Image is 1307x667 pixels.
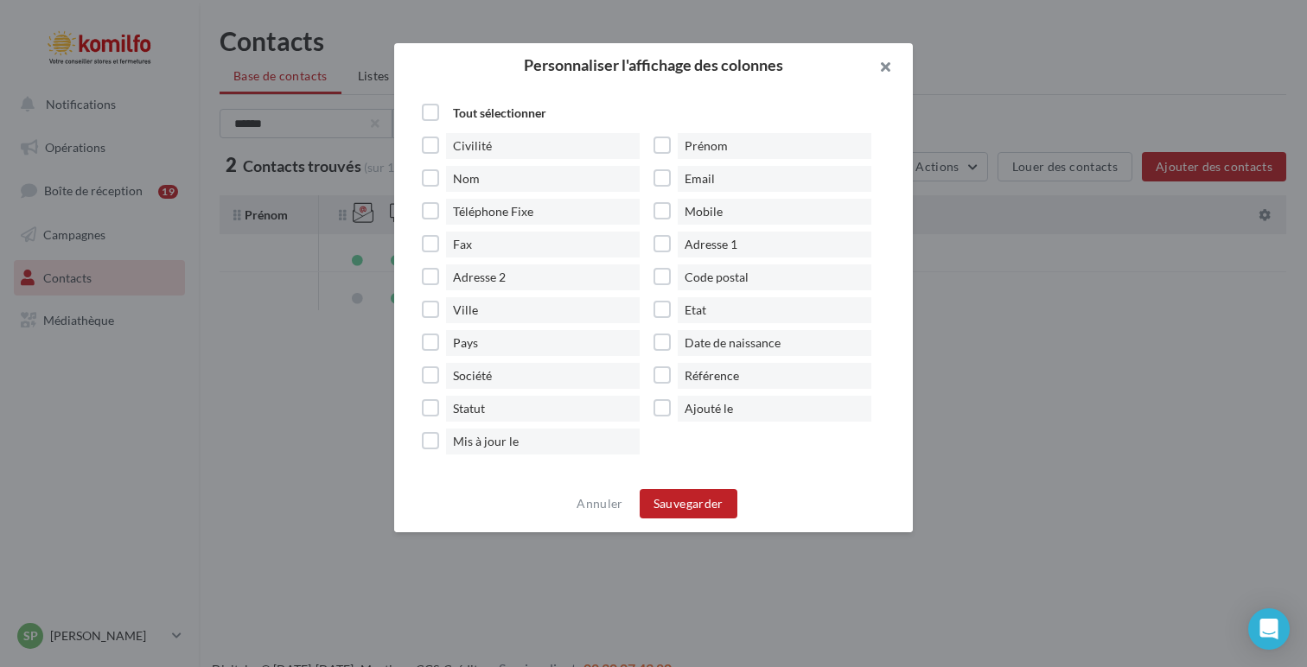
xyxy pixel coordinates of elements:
[678,232,871,257] span: Adresse 1
[678,297,871,323] span: Etat
[446,166,640,192] span: Nom
[446,232,640,257] span: Fax
[640,489,737,518] button: Sauvegarder
[678,330,871,356] span: Date de naissance
[446,199,640,225] span: Téléphone Fixe
[678,166,871,192] span: Email
[446,133,640,159] span: Civilité
[446,429,640,454] span: Mis à jour le
[446,396,640,422] span: Statut
[1248,608,1290,650] div: Open Intercom Messenger
[678,264,871,290] span: Code postal
[446,264,640,290] span: Adresse 2
[446,100,553,126] span: Tout sélectionner
[678,363,871,389] span: Référence
[446,330,640,356] span: Pays
[678,396,871,422] span: Ajouté le
[678,199,871,225] span: Mobile
[422,57,885,73] h2: Personnaliser l'affichage des colonnes
[678,133,871,159] span: Prénom
[446,363,640,389] span: Société
[446,297,640,323] span: Ville
[570,493,629,514] button: Annuler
